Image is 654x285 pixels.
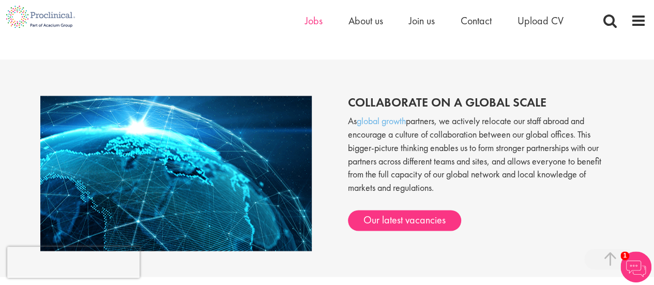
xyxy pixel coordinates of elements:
[518,14,564,27] a: Upload CV
[620,251,629,260] span: 1
[409,14,435,27] a: Join us
[348,14,383,27] a: About us
[305,14,323,27] a: Jobs
[7,247,140,278] iframe: reCAPTCHA
[348,210,461,231] a: Our latest vacancies
[620,251,651,282] img: Chatbot
[461,14,492,27] a: Contact
[348,114,614,204] p: As partners, we actively relocate our staff abroad and encourage a culture of collaboration betwe...
[348,96,614,109] h2: Collaborate on a global scale
[357,115,406,127] a: global growth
